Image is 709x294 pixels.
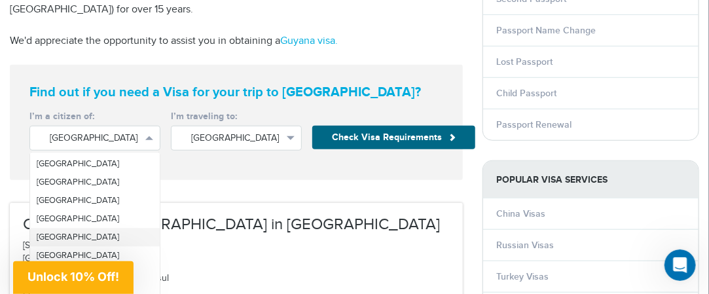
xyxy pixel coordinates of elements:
button: [GEOGRAPHIC_DATA] [29,126,160,151]
span: [GEOGRAPHIC_DATA] [GEOGRAPHIC_DATA] [37,251,119,273]
span: [GEOGRAPHIC_DATA] [50,132,140,145]
a: Lost Passport [496,56,553,67]
span: [GEOGRAPHIC_DATA] [37,196,119,206]
label: I’m traveling to: [171,110,302,123]
button: [GEOGRAPHIC_DATA] [171,126,302,151]
p: [STREET_ADDRESS] [GEOGRAPHIC_DATA][US_STATE] [23,240,450,266]
a: Guyana visa. [280,35,338,47]
span: [GEOGRAPHIC_DATA] [37,232,119,243]
a: Passport Renewal [496,119,572,130]
label: I’m a citizen of: [29,110,160,123]
span: Unlock 10% Off! [27,270,119,284]
strong: Popular Visa Services [483,161,699,198]
iframe: Intercom live chat [664,249,696,281]
a: Russian Visas [496,240,554,251]
button: Check Visa Requirements [312,126,475,149]
strong: Find out if you need a Visa for your trip to [GEOGRAPHIC_DATA]? [29,84,443,100]
div: Unlock 10% Off! [13,261,134,294]
span: [GEOGRAPHIC_DATA] [37,159,119,170]
a: China Visas [496,208,545,219]
a: Child Passport [496,88,556,99]
span: [GEOGRAPHIC_DATA] [191,132,282,145]
p: We'd appreciate the opportunity to assist you in obtaining a [10,33,463,49]
span: [GEOGRAPHIC_DATA] [37,214,119,225]
h3: Consulate of [GEOGRAPHIC_DATA] in [GEOGRAPHIC_DATA] [23,216,450,233]
span: [GEOGRAPHIC_DATA] [37,177,119,188]
a: Passport Name Change [496,25,596,36]
a: Turkey Visas [496,271,549,282]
